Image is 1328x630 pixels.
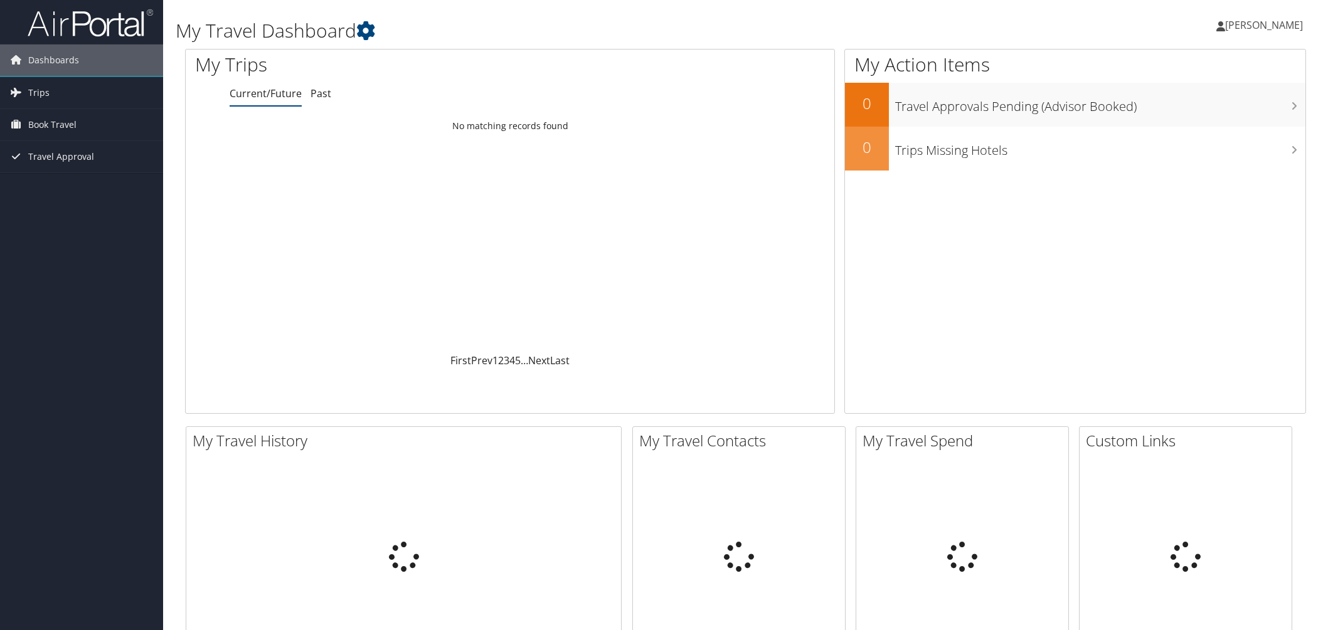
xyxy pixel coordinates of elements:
h3: Travel Approvals Pending (Advisor Booked) [895,92,1305,115]
a: Last [550,354,570,367]
a: Past [311,87,331,100]
h1: My Travel Dashboard [176,18,935,44]
a: Current/Future [230,87,302,100]
a: Prev [471,354,492,367]
span: [PERSON_NAME] [1225,18,1303,32]
h2: 0 [845,137,889,158]
h1: My Action Items [845,51,1305,78]
a: 0Travel Approvals Pending (Advisor Booked) [845,83,1305,127]
h1: My Trips [195,51,555,78]
h2: My Travel Spend [863,430,1068,451]
a: First [450,354,471,367]
a: [PERSON_NAME] [1216,6,1315,44]
span: Dashboards [28,45,79,76]
span: Travel Approval [28,141,94,172]
h2: My Travel Contacts [639,430,845,451]
a: 4 [509,354,515,367]
a: 3 [504,354,509,367]
span: Book Travel [28,109,77,140]
a: Next [528,354,550,367]
span: … [521,354,528,367]
span: Trips [28,77,50,108]
img: airportal-logo.png [28,8,153,38]
a: 5 [515,354,521,367]
a: 0Trips Missing Hotels [845,127,1305,171]
h2: My Travel History [193,430,621,451]
h3: Trips Missing Hotels [895,135,1305,159]
td: No matching records found [186,115,834,137]
h2: Custom Links [1086,430,1292,451]
a: 2 [498,354,504,367]
h2: 0 [845,93,889,114]
a: 1 [492,354,498,367]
